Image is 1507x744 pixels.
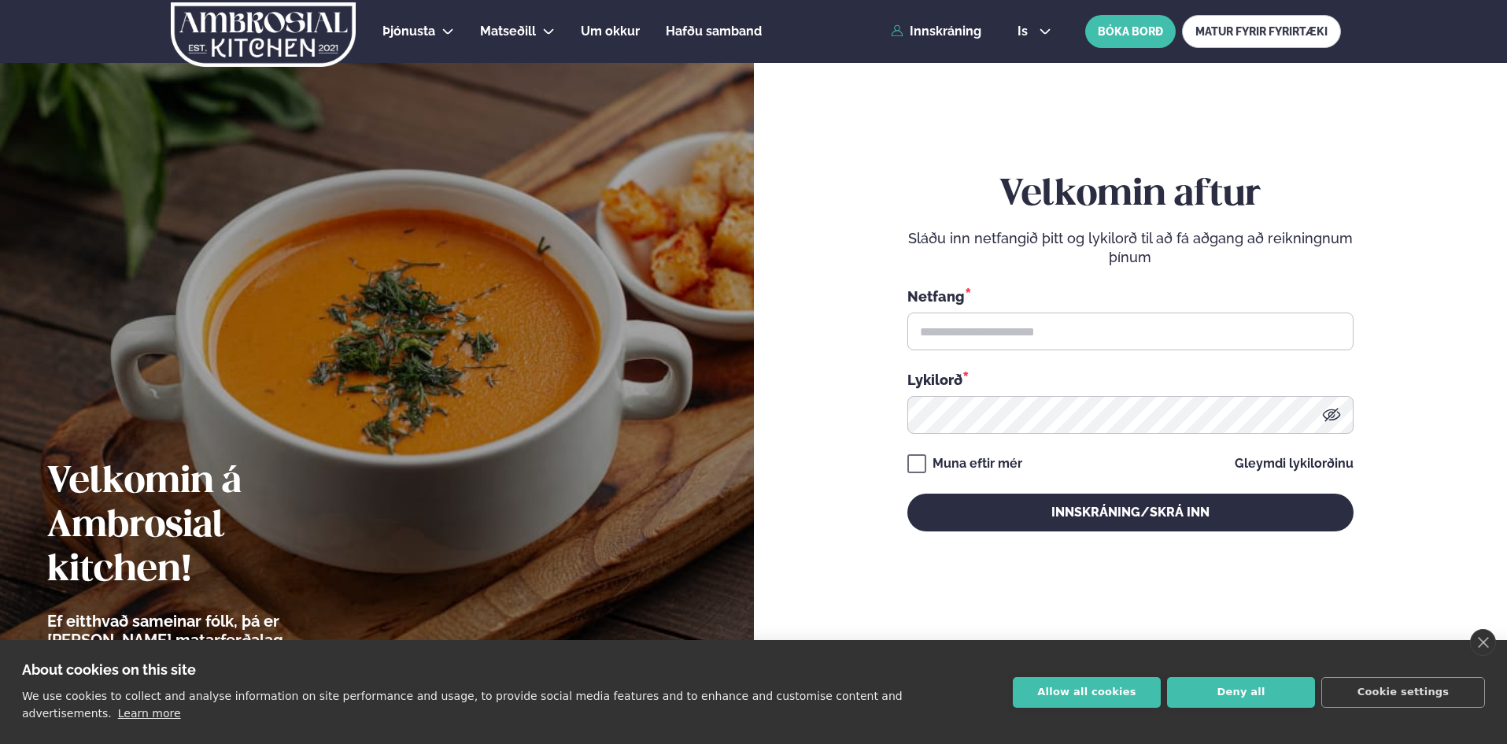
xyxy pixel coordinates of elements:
a: Hafðu samband [666,22,762,41]
a: Gleymdi lykilorðinu [1235,457,1354,470]
button: Cookie settings [1321,677,1485,708]
span: Um okkur [581,24,640,39]
a: Um okkur [581,22,640,41]
a: Innskráning [891,24,981,39]
button: BÓKA BORÐ [1085,15,1176,48]
a: close [1470,629,1496,656]
a: Matseðill [480,22,536,41]
h2: Velkomin aftur [907,173,1354,217]
button: is [1005,25,1064,38]
button: Deny all [1167,677,1315,708]
img: logo [169,2,357,67]
span: Þjónusta [382,24,435,39]
p: Sláðu inn netfangið þitt og lykilorð til að fá aðgang að reikningnum þínum [907,229,1354,267]
button: Allow all cookies [1013,677,1161,708]
button: Innskráning/Skrá inn [907,494,1354,531]
p: Ef eitthvað sameinar fólk, þá er [PERSON_NAME] matarferðalag. [47,612,374,650]
strong: About cookies on this site [22,661,196,678]
span: Hafðu samband [666,24,762,39]
div: Lykilorð [907,369,1354,390]
a: Þjónusta [382,22,435,41]
span: Matseðill [480,24,536,39]
a: Learn more [118,707,181,720]
div: Netfang [907,286,1354,306]
a: MATUR FYRIR FYRIRTÆKI [1182,15,1341,48]
span: is [1018,25,1032,38]
h2: Velkomin á Ambrosial kitchen! [47,461,374,593]
p: We use cookies to collect and analyse information on site performance and usage, to provide socia... [22,690,903,720]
